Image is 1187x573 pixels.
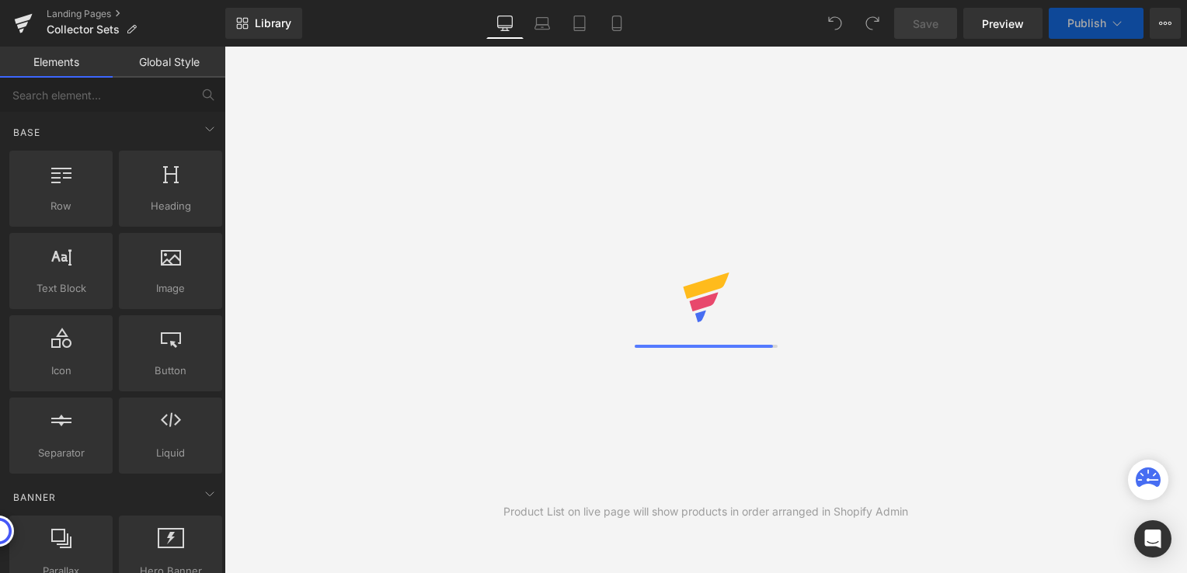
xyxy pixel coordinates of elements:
a: Preview [963,8,1043,39]
span: Liquid [124,445,218,461]
span: Row [14,198,108,214]
span: Separator [14,445,108,461]
span: Preview [982,16,1024,32]
span: Save [913,16,938,32]
span: Banner [12,490,57,505]
a: Desktop [486,8,524,39]
div: Product List on live page will show products in order arranged in Shopify Admin [503,503,908,520]
span: Heading [124,198,218,214]
a: Laptop [524,8,561,39]
a: New Library [225,8,302,39]
button: Undo [820,8,851,39]
a: Tablet [561,8,598,39]
span: Icon [14,363,108,379]
span: Collector Sets [47,23,120,36]
button: More [1150,8,1181,39]
span: Button [124,363,218,379]
a: Mobile [598,8,635,39]
span: Library [255,16,291,30]
a: Global Style [113,47,225,78]
div: Open Intercom Messenger [1134,520,1171,557]
span: Text Block [14,280,108,297]
a: Landing Pages [47,8,225,20]
button: Publish [1049,8,1143,39]
span: Base [12,125,42,140]
span: Publish [1067,17,1106,30]
span: Image [124,280,218,297]
button: Redo [857,8,888,39]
